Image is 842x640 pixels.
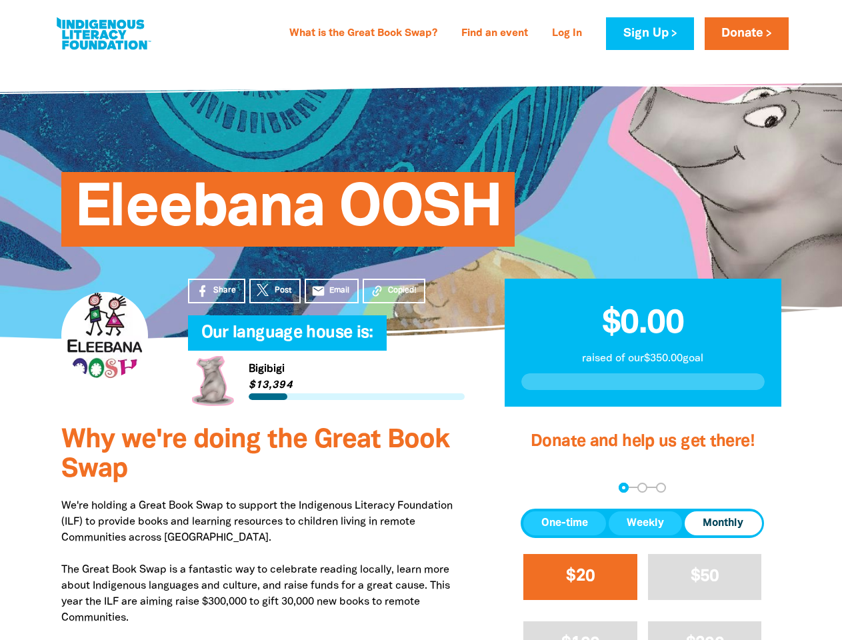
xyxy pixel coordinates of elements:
a: What is the Great Book Swap? [281,23,445,45]
span: Eleebana OOSH [75,182,502,247]
a: Log In [544,23,590,45]
span: Monthly [703,515,743,531]
p: raised of our $350.00 goal [521,351,765,367]
span: One-time [541,515,588,531]
span: Post [275,285,291,297]
a: Find an event [453,23,536,45]
span: $50 [691,569,719,584]
i: email [311,284,325,298]
button: $50 [648,554,762,600]
span: Share [213,285,236,297]
h6: My Team [188,337,465,345]
a: Sign Up [606,17,693,50]
a: emailEmail [305,279,359,303]
button: Copied! [363,279,425,303]
span: Our language house is: [201,325,373,351]
a: Post [249,279,301,303]
button: Navigate to step 3 of 3 to enter your payment details [656,483,666,493]
span: $20 [566,569,595,584]
button: Monthly [685,511,761,535]
button: Weekly [609,511,682,535]
span: Why we're doing the Great Book Swap [61,428,449,482]
a: Share [188,279,245,303]
button: Navigate to step 2 of 3 to enter your details [637,483,647,493]
span: Weekly [627,515,664,531]
button: One-time [523,511,606,535]
span: $0.00 [602,309,684,339]
span: Copied! [388,285,416,297]
button: Navigate to step 1 of 3 to enter your donation amount [619,483,629,493]
span: Donate and help us get there! [531,434,755,449]
span: Email [329,285,349,297]
button: $20 [523,554,637,600]
div: Donation frequency [521,509,764,538]
a: Donate [705,17,789,50]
